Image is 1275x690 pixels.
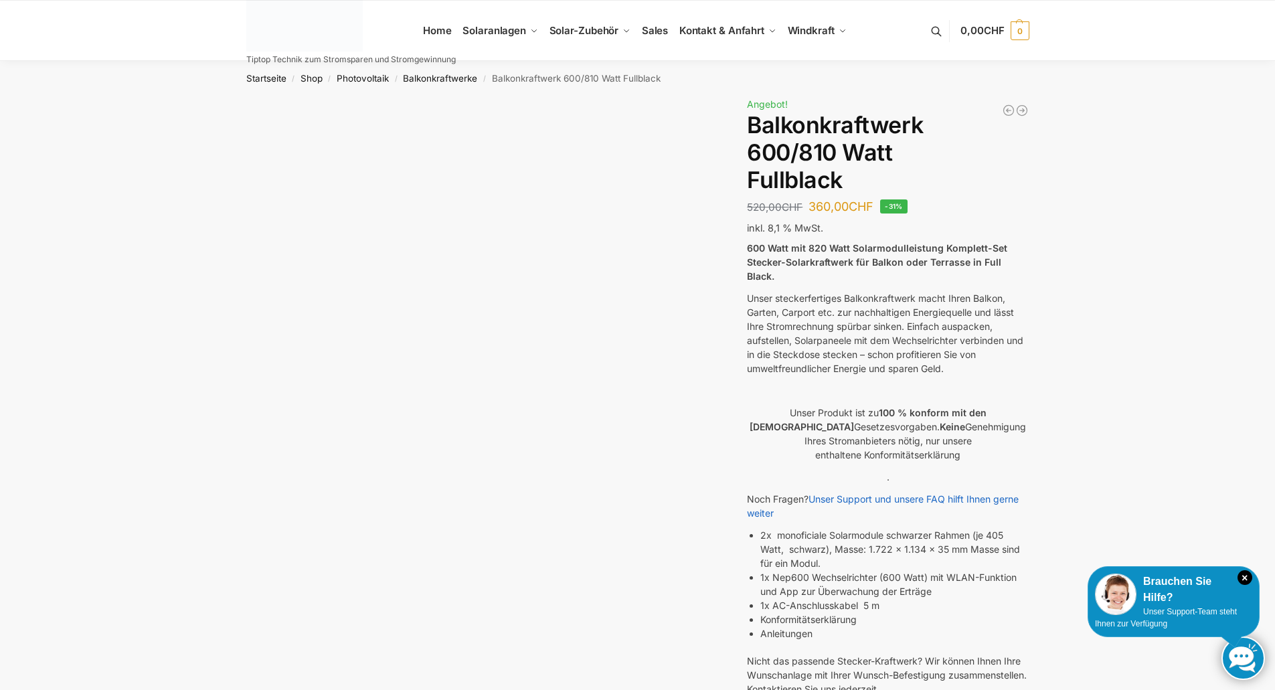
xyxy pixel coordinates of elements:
span: Unser Support-Team steht Ihnen zur Verfügung [1095,607,1237,628]
li: Konformitätserklärung [760,612,1029,626]
span: CHF [984,24,1005,37]
span: Solaranlagen [462,24,526,37]
li: 1x AC-Anschlusskabel 5 m [760,598,1029,612]
span: Kontakt & Anfahrt [679,24,764,37]
span: Sales [642,24,669,37]
a: Unser Support und unsere FAQ hilft Ihnen gerne weiter [747,493,1019,519]
span: / [323,74,337,84]
a: Startseite [246,73,286,84]
span: 0 [1011,21,1029,40]
bdi: 360,00 [809,199,873,213]
a: Balkonkraftwerk 405/600 Watt erweiterbar [1015,104,1029,117]
a: Photovoltaik [337,73,389,84]
strong: 100 % konform mit den [DEMOGRAPHIC_DATA] [750,407,987,432]
li: 2x monoficiale Solarmodule schwarzer Rahmen (je 405 Watt, schwarz), Masse: 1.722 x 1.134 x 35 mm ... [760,528,1029,570]
span: 0,00 [960,24,1004,37]
p: Unser steckerfertiges Balkonkraftwerk macht Ihren Balkon, Garten, Carport etc. zur nachhaltigen E... [747,291,1029,375]
img: Customer service [1095,574,1136,615]
a: Kontakt & Anfahrt [673,1,782,61]
span: CHF [849,199,873,213]
span: / [477,74,491,84]
a: Solaranlagen [457,1,543,61]
strong: Keine [940,421,965,432]
bdi: 520,00 [747,201,802,213]
div: Brauchen Sie Hilfe? [1095,574,1252,606]
span: CHF [782,201,802,213]
p: Unser Produkt ist zu Gesetzesvorgaben. Genehmigung Ihres Stromanbieters nötig, nur unsere enthalt... [747,406,1029,462]
li: Anleitungen [760,626,1029,640]
li: 1x Nep600 Wechselrichter (600 Watt) mit WLAN-Funktion und App zur Überwachung der Erträge [760,570,1029,598]
p: . [747,470,1029,484]
span: / [286,74,301,84]
a: 0,00CHF 0 [960,11,1029,51]
i: Schließen [1238,570,1252,585]
a: Sales [636,1,673,61]
a: Shop [301,73,323,84]
span: Solar-Zubehör [549,24,619,37]
strong: 600 Watt mit 820 Watt Solarmodulleistung Komplett-Set Stecker-Solarkraftwerk für Balkon oder Terr... [747,242,1007,282]
a: Solar-Zubehör [543,1,636,61]
span: Angebot! [747,98,788,110]
a: Balkonkraftwerk 445/600 Watt Bificial [1002,104,1015,117]
p: Tiptop Technik zum Stromsparen und Stromgewinnung [246,56,456,64]
p: Noch Fragen? [747,492,1029,520]
nav: Breadcrumb [222,61,1053,96]
span: Windkraft [788,24,835,37]
span: inkl. 8,1 % MwSt. [747,222,823,234]
h1: Balkonkraftwerk 600/810 Watt Fullblack [747,112,1029,193]
a: Windkraft [782,1,852,61]
span: -31% [880,199,908,213]
a: Balkonkraftwerke [403,73,477,84]
span: / [389,74,403,84]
